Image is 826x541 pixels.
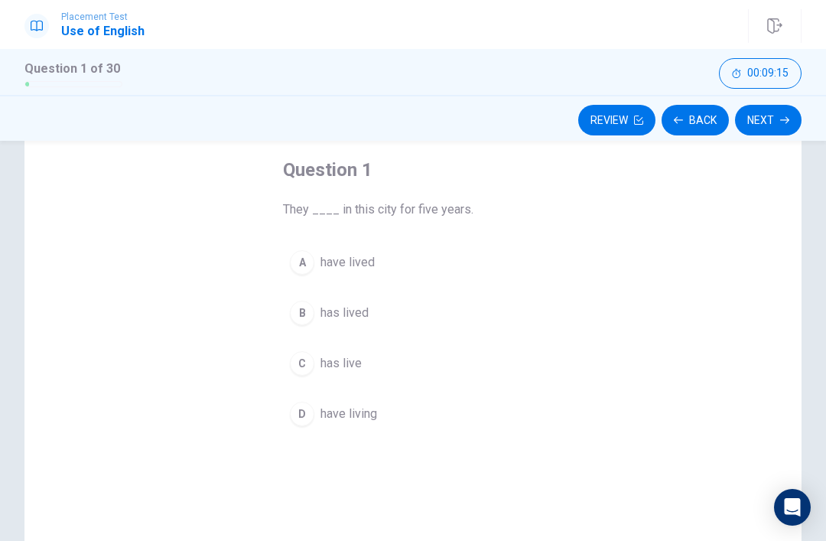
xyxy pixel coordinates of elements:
[283,158,543,182] h4: Question 1
[61,11,145,22] span: Placement Test
[774,489,811,526] div: Open Intercom Messenger
[283,395,543,433] button: Dhave living
[320,304,369,322] span: has lived
[719,58,802,89] button: 00:09:15
[735,105,802,135] button: Next
[61,22,145,41] h1: Use of English
[283,243,543,282] button: Ahave lived
[283,200,543,219] span: They ____ in this city for five years.
[283,344,543,383] button: Chas live
[24,60,122,78] h1: Question 1 of 30
[290,402,314,426] div: D
[290,250,314,275] div: A
[747,67,789,80] span: 00:09:15
[662,105,729,135] button: Back
[290,351,314,376] div: C
[320,253,375,272] span: have lived
[320,405,377,423] span: have living
[283,294,543,332] button: Bhas lived
[290,301,314,325] div: B
[578,105,655,135] button: Review
[320,354,362,373] span: has live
